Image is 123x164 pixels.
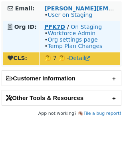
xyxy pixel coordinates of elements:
[48,12,92,18] a: User on Staging
[2,110,121,118] footer: App not working? 🪳
[48,36,97,43] a: Org settings page
[8,55,27,61] strong: CLS:
[67,24,69,30] strong: /
[40,52,120,65] td: 🤔 7 🤔 -
[15,5,35,12] strong: Email:
[71,24,102,30] a: On Staging
[48,43,102,49] a: Temp Plan Changes
[2,90,121,105] h2: Other Tools & Resources
[44,24,65,30] a: PFK7D
[48,30,95,36] a: Workforce Admin
[69,55,90,61] a: Detail
[83,111,121,116] a: File a bug report!
[44,30,102,49] span: • • •
[2,71,121,86] h2: Customer Information
[44,12,92,18] span: •
[14,24,37,30] strong: Org ID:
